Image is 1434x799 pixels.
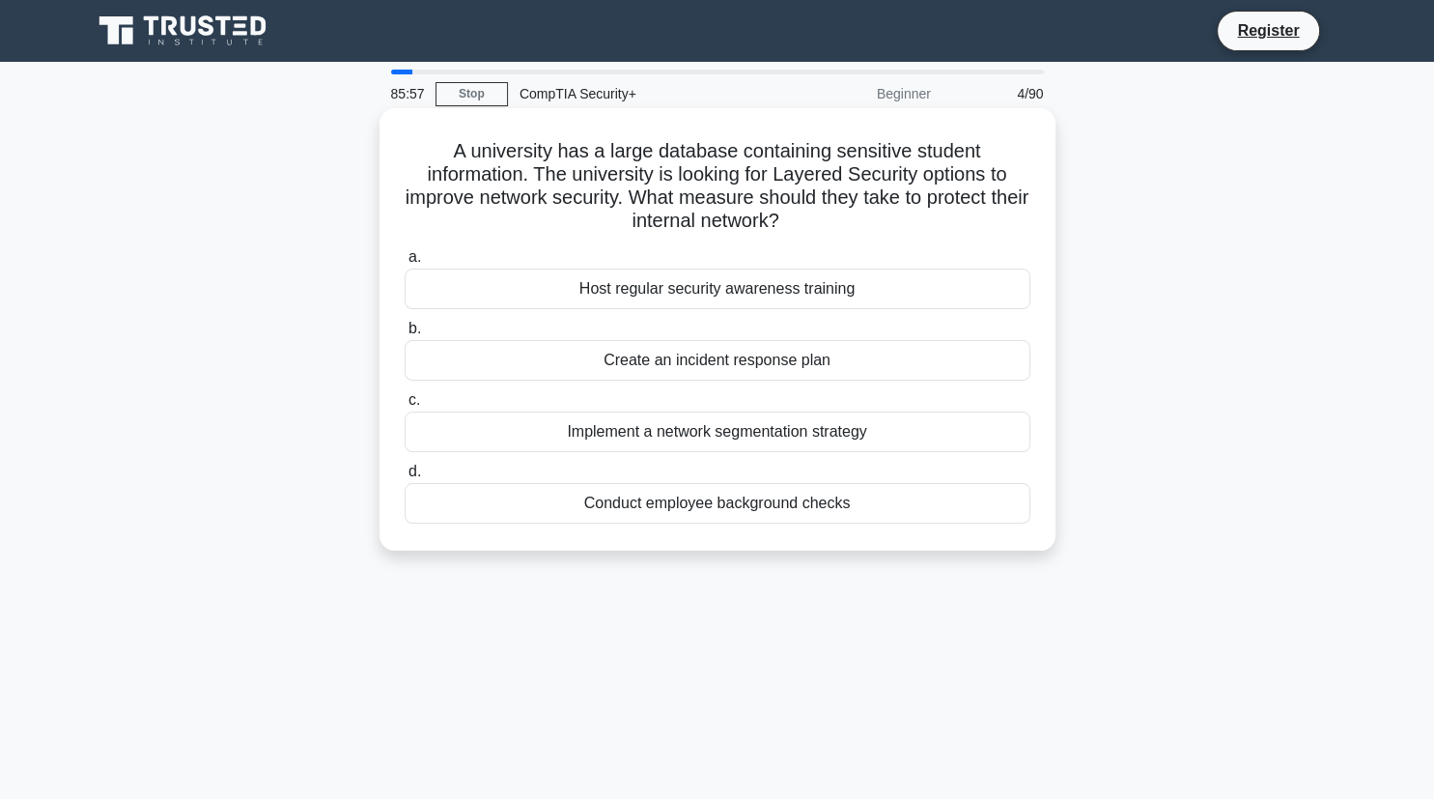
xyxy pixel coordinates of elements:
div: Conduct employee background checks [405,483,1030,524]
div: Beginner [773,74,942,113]
h5: A university has a large database containing sensitive student information. The university is loo... [403,139,1032,234]
div: 85:57 [380,74,436,113]
div: 4/90 [942,74,1055,113]
a: Stop [436,82,508,106]
div: Implement a network segmentation strategy [405,412,1030,452]
a: Register [1225,18,1310,43]
div: Create an incident response plan [405,340,1030,381]
div: CompTIA Security+ [508,74,773,113]
div: Host regular security awareness training [405,269,1030,309]
span: c. [408,391,420,408]
span: b. [408,320,421,336]
span: a. [408,248,421,265]
span: d. [408,463,421,479]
